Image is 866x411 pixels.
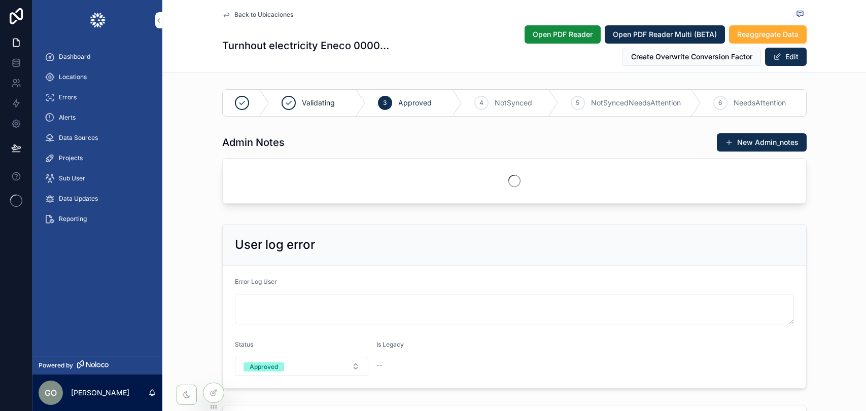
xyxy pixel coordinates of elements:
span: Is Legacy [376,341,404,348]
span: Reporting [59,215,87,223]
span: NeedsAttention [734,98,786,108]
button: Select Button [235,357,369,376]
div: Approved [250,362,278,371]
a: Dashboard [39,48,156,66]
span: 4 [479,99,483,107]
span: Create Overwrite Conversion Factor [631,52,752,62]
span: GO [45,387,57,399]
span: NotSyncedNeedsAttention [591,98,681,108]
a: Locations [39,68,156,86]
button: New Admin_notes [717,133,807,152]
span: Validating [302,98,335,108]
span: Approved [398,98,432,108]
a: Powered by [32,356,162,375]
a: Projects [39,149,156,167]
span: Reaggregate Data [737,29,799,40]
p: [PERSON_NAME] [71,388,129,398]
h2: User log error [235,237,315,253]
button: Edit [765,48,807,66]
a: Back to Ubicaciones [222,11,293,19]
a: Errors [39,88,156,106]
button: Open PDF Reader [525,25,601,44]
span: 6 [718,99,722,107]
span: Powered by [39,361,73,369]
span: Sub User [59,174,85,182]
span: Errors [59,93,77,101]
span: Open PDF Reader Multi (BETA) [613,29,717,40]
a: Data Sources [39,129,156,147]
span: Data Sources [59,134,98,142]
div: scrollable content [32,41,162,241]
span: Alerts [59,114,76,122]
a: Alerts [39,108,156,127]
span: Data Updates [59,195,98,203]
a: Data Updates [39,190,156,208]
span: Locations [59,73,87,81]
span: 3 [383,99,387,107]
span: Projects [59,154,83,162]
h1: Turnhout electricity Eneco 0000054934 [222,39,392,53]
span: Open PDF Reader [533,29,593,40]
a: Sub User [39,169,156,188]
img: App logo [89,12,106,28]
button: Create Overwrite Conversion Factor [622,48,761,66]
span: NotSynced [495,98,532,108]
span: 5 [576,99,579,107]
button: Reaggregate Data [729,25,807,44]
span: Status [235,341,253,348]
span: Error Log User [235,278,277,285]
a: Reporting [39,210,156,228]
span: -- [376,360,383,370]
h1: Admin Notes [222,135,285,150]
button: Open PDF Reader Multi (BETA) [605,25,725,44]
span: Back to Ubicaciones [234,11,293,19]
span: Dashboard [59,53,90,61]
